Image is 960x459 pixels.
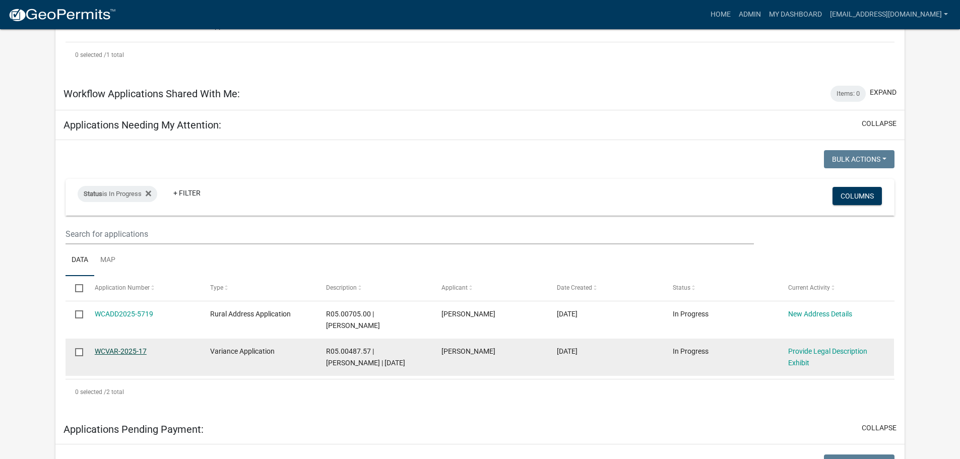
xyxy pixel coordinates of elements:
span: Application Number [95,284,150,291]
a: WCADD2025-5719 [95,310,153,318]
span: Variance Application [210,347,275,355]
span: 08/12/2025 [557,347,578,355]
span: R05.00705.00 | Billings, Richard [326,310,380,330]
span: Rural Address Application [210,310,291,318]
a: Map [94,244,121,277]
a: My Dashboard [765,5,826,24]
h5: Applications Pending Payment: [63,423,204,435]
span: R05.00487.57 |Matthew SKetchum | 08/15/2025 [326,347,405,367]
span: Date Created [557,284,592,291]
a: + Filter [165,184,209,202]
span: In Progress [673,347,709,355]
span: Status [84,190,102,198]
button: collapse [862,118,897,129]
datatable-header-cell: Type [201,276,316,300]
span: Status [673,284,690,291]
div: Items: 0 [830,86,866,102]
a: Home [707,5,735,24]
div: 2 total [66,379,894,405]
datatable-header-cell: Date Created [547,276,663,300]
datatable-header-cell: Application Number [85,276,201,300]
div: collapse [55,140,905,415]
a: [EMAIL_ADDRESS][DOMAIN_NAME] [826,5,952,24]
span: 0 selected / [75,51,106,58]
button: expand [870,87,897,98]
span: Applicant [441,284,468,291]
span: 09/08/2025 [557,310,578,318]
span: Matthew Ketchum [441,347,495,355]
a: WCVAR-2025-17 [95,347,147,355]
h5: Workflow Applications Shared With Me: [63,88,240,100]
span: In Progress [673,310,709,318]
a: Admin [735,5,765,24]
datatable-header-cell: Select [66,276,85,300]
datatable-header-cell: Current Activity [779,276,894,300]
span: Description [326,284,357,291]
a: New Address Details [788,310,852,318]
span: 0 selected / [75,388,106,396]
div: is In Progress [78,186,157,202]
div: 1 total [66,42,894,68]
a: Data [66,244,94,277]
h5: Applications Needing My Attention: [63,119,221,131]
button: collapse [862,423,897,433]
datatable-header-cell: Description [316,276,431,300]
button: Columns [833,187,882,205]
span: Current Activity [788,284,830,291]
a: Provide Legal Description Exhibit [788,347,867,367]
datatable-header-cell: Status [663,276,779,300]
button: Bulk Actions [824,150,894,168]
datatable-header-cell: Applicant [432,276,547,300]
input: Search for applications [66,224,753,244]
span: Type [210,284,223,291]
span: Richard R Billings [441,310,495,318]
